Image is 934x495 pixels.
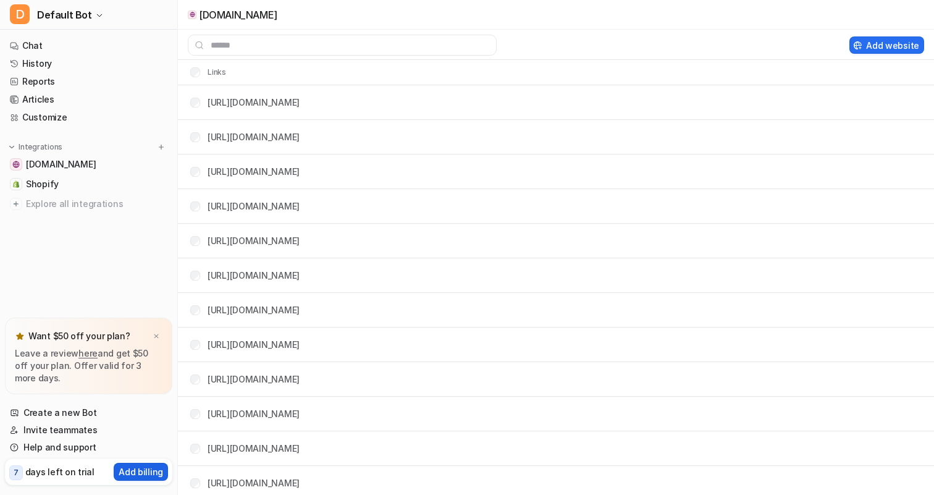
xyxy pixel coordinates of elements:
[5,176,172,193] a: ShopifyShopify
[5,141,66,153] button: Integrations
[119,465,163,478] p: Add billing
[208,132,300,142] a: [URL][DOMAIN_NAME]
[208,443,300,454] a: [URL][DOMAIN_NAME]
[208,374,300,384] a: [URL][DOMAIN_NAME]
[5,73,172,90] a: Reports
[5,404,172,421] a: Create a new Bot
[5,421,172,439] a: Invite teammates
[25,465,95,478] p: days left on trial
[849,36,924,54] button: Add website
[114,463,168,481] button: Add billing
[208,270,300,281] a: [URL][DOMAIN_NAME]
[5,439,172,456] a: Help and support
[208,235,300,246] a: [URL][DOMAIN_NAME]
[10,4,30,24] span: D
[10,198,22,210] img: explore all integrations
[208,201,300,211] a: [URL][DOMAIN_NAME]
[26,194,167,214] span: Explore all integrations
[12,180,20,188] img: Shopify
[26,158,96,171] span: [DOMAIN_NAME]
[5,55,172,72] a: History
[208,408,300,419] a: [URL][DOMAIN_NAME]
[15,347,162,384] p: Leave a review and get $50 off your plan. Offer valid for 3 more days.
[28,330,130,342] p: Want $50 off your plan?
[180,65,227,80] th: Links
[190,12,195,17] img: family-source-for-sports.myshopify.com icon
[153,332,160,341] img: x
[5,156,172,173] a: family-source-for-sports.myshopify.com[DOMAIN_NAME]
[5,91,172,108] a: Articles
[208,339,300,350] a: [URL][DOMAIN_NAME]
[14,467,19,478] p: 7
[5,195,172,213] a: Explore all integrations
[37,6,92,23] span: Default Bot
[208,305,300,315] a: [URL][DOMAIN_NAME]
[78,348,98,358] a: here
[12,161,20,168] img: family-source-for-sports.myshopify.com
[19,142,62,152] p: Integrations
[5,37,172,54] a: Chat
[208,478,300,488] a: [URL][DOMAIN_NAME]
[26,178,59,190] span: Shopify
[5,109,172,126] a: Customize
[208,97,300,108] a: [URL][DOMAIN_NAME]
[7,143,16,151] img: expand menu
[15,331,25,341] img: star
[199,9,277,21] p: [DOMAIN_NAME]
[208,166,300,177] a: [URL][DOMAIN_NAME]
[157,143,166,151] img: menu_add.svg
